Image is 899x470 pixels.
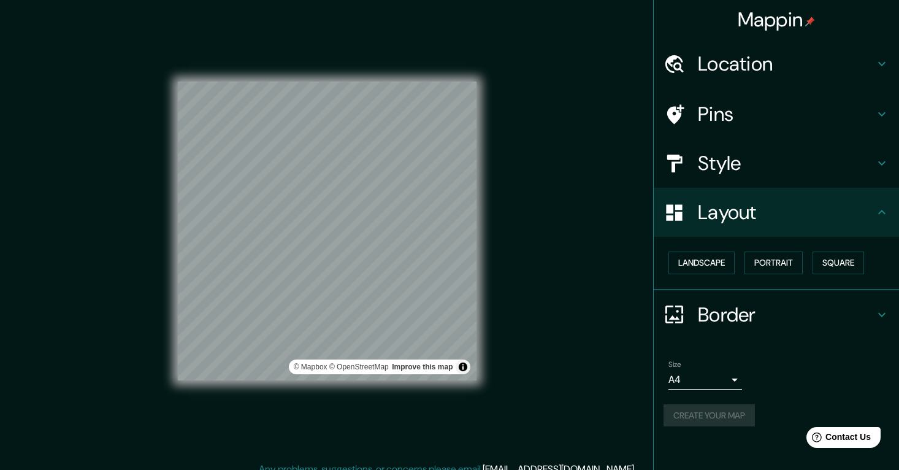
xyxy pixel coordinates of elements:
[654,90,899,139] div: Pins
[805,17,815,26] img: pin-icon.png
[654,39,899,88] div: Location
[698,102,874,126] h4: Pins
[654,188,899,237] div: Layout
[668,359,681,369] label: Size
[813,252,864,274] button: Square
[698,200,874,225] h4: Layout
[392,363,453,371] a: Map feedback
[654,290,899,339] div: Border
[178,82,476,380] canvas: Map
[790,422,886,457] iframe: Help widget launcher
[698,52,874,76] h4: Location
[738,7,816,32] h4: Mappin
[744,252,803,274] button: Portrait
[668,370,742,390] div: A4
[294,363,327,371] a: Mapbox
[654,139,899,188] div: Style
[698,302,874,327] h4: Border
[698,151,874,175] h4: Style
[668,252,735,274] button: Landscape
[456,360,470,374] button: Toggle attribution
[329,363,389,371] a: OpenStreetMap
